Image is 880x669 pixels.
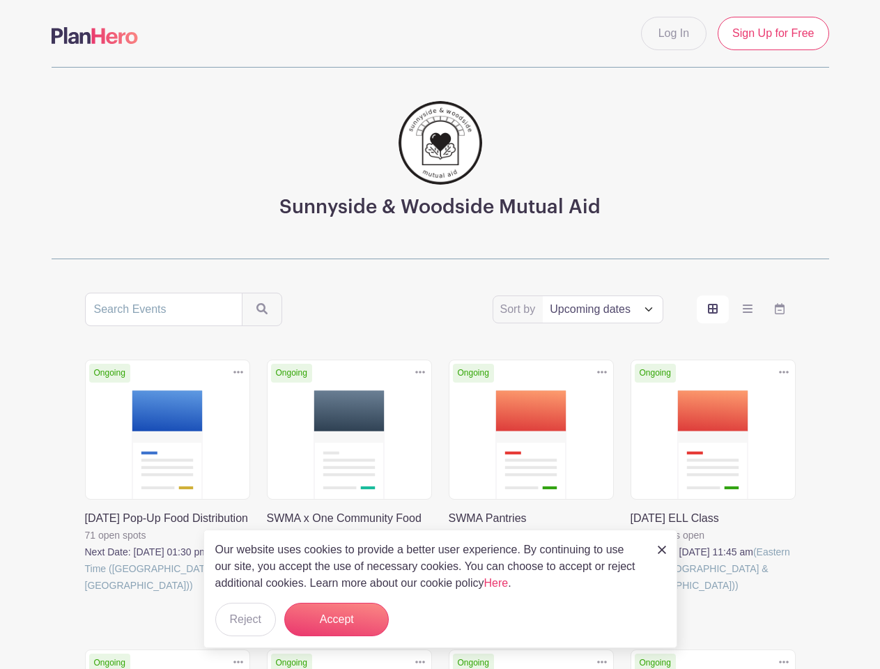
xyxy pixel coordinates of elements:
img: logo-507f7623f17ff9eddc593b1ce0a138ce2505c220e1c5a4e2b4648c50719b7d32.svg [52,27,138,44]
h3: Sunnyside & Woodside Mutual Aid [279,196,601,220]
img: close_button-5f87c8562297e5c2d7936805f587ecaba9071eb48480494691a3f1689db116b3.svg [658,546,666,554]
label: Sort by [500,301,540,318]
button: Reject [215,603,276,636]
img: 256.png [399,101,482,185]
button: Accept [284,603,389,636]
div: order and view [697,295,796,323]
a: Sign Up for Free [718,17,828,50]
a: Here [484,577,509,589]
p: Our website uses cookies to provide a better user experience. By continuing to use our site, you ... [215,541,643,592]
input: Search Events [85,293,242,326]
a: Log In [641,17,707,50]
